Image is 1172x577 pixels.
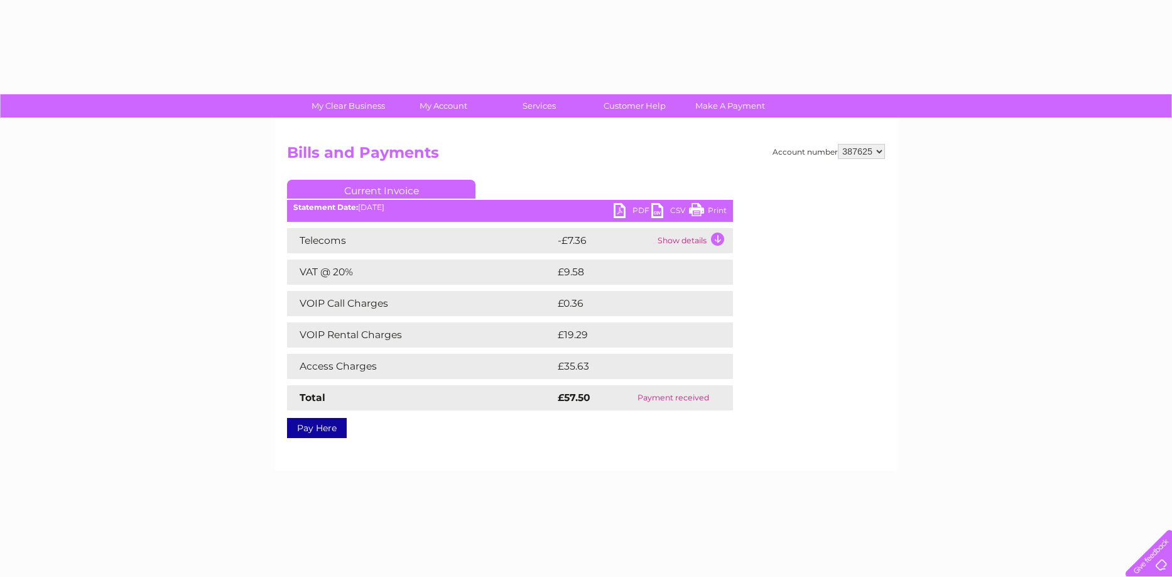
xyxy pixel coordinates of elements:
td: £9.58 [555,260,704,285]
td: -£7.36 [555,228,654,253]
a: Customer Help [583,94,686,118]
strong: £57.50 [558,392,590,404]
td: Payment received [614,385,733,410]
b: Statement Date: [293,202,358,212]
a: Print [689,203,727,221]
td: £35.63 [555,354,707,379]
a: My Clear Business [296,94,400,118]
td: VOIP Call Charges [287,291,555,316]
td: Access Charges [287,354,555,379]
td: VAT @ 20% [287,260,555,285]
h2: Bills and Payments [287,144,885,168]
a: Services [487,94,591,118]
a: Pay Here [287,418,347,438]
div: [DATE] [287,203,733,212]
td: Telecoms [287,228,555,253]
a: CSV [651,203,689,221]
a: Current Invoice [287,180,475,199]
a: Make A Payment [678,94,782,118]
td: £0.36 [555,291,703,316]
div: Account number [773,144,885,159]
td: VOIP Rental Charges [287,322,555,348]
a: My Account [392,94,496,118]
a: PDF [614,203,651,221]
strong: Total [300,392,325,404]
td: £19.29 [555,322,707,348]
td: Show details [654,228,733,253]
